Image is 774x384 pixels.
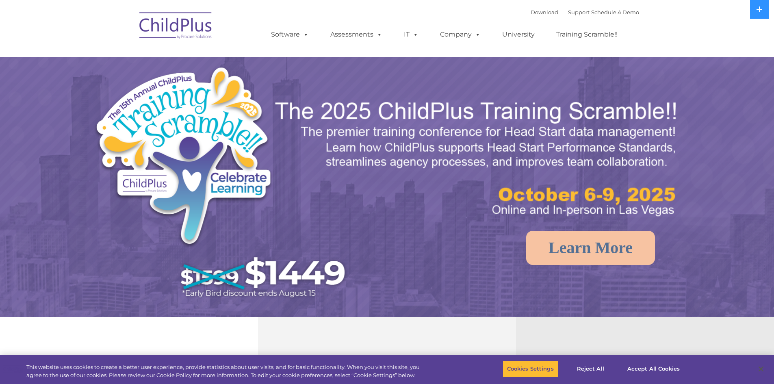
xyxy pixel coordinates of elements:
a: Assessments [322,26,390,43]
a: Support [568,9,590,15]
font: | [531,9,639,15]
a: Learn More [526,231,655,265]
button: Close [752,360,770,378]
a: Company [432,26,489,43]
a: University [494,26,543,43]
a: Download [531,9,558,15]
a: Software [263,26,317,43]
a: Training Scramble!! [548,26,626,43]
button: Accept All Cookies [623,360,684,377]
a: Schedule A Demo [591,9,639,15]
div: This website uses cookies to create a better user experience, provide statistics about user visit... [26,363,426,379]
a: IT [396,26,427,43]
button: Reject All [565,360,616,377]
img: ChildPlus by Procare Solutions [135,7,217,47]
button: Cookies Settings [503,360,558,377]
